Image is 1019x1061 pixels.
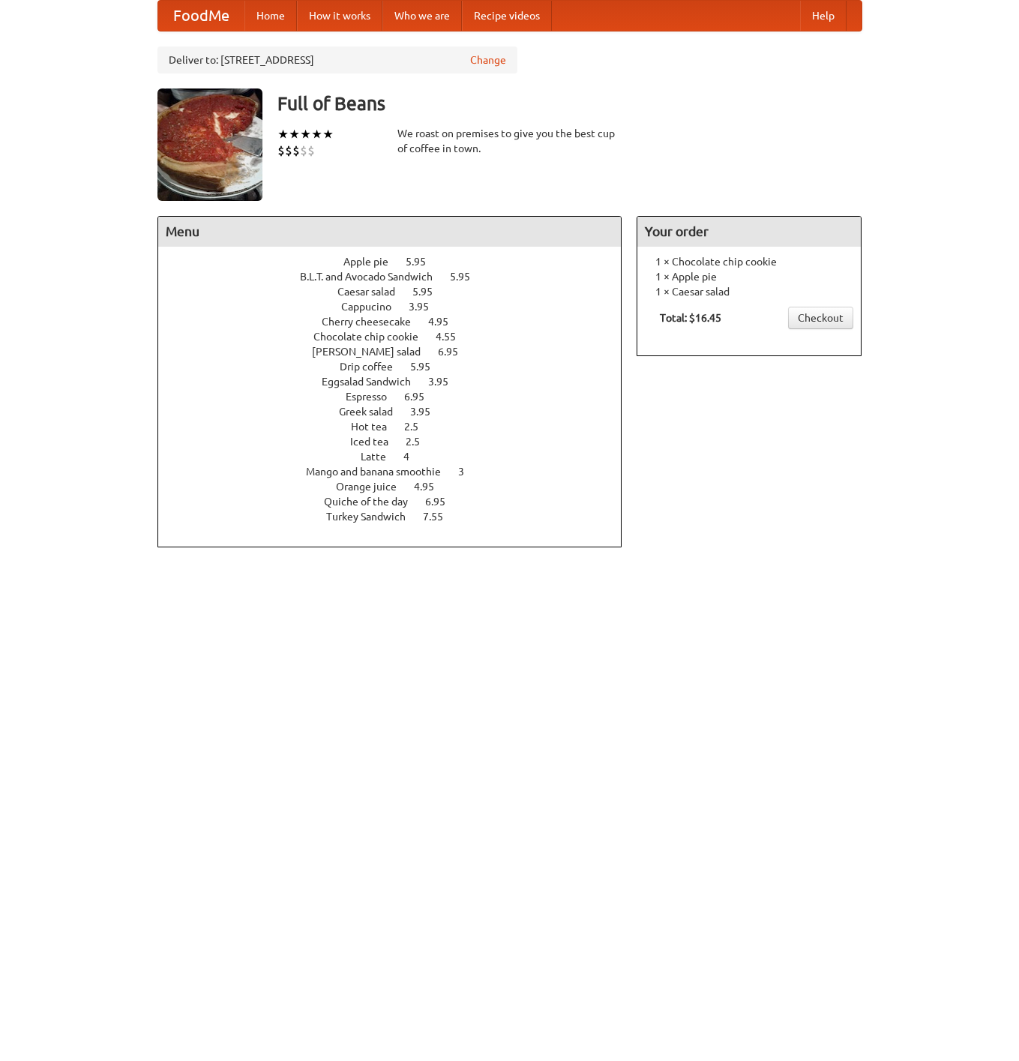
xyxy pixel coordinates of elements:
[660,312,721,324] b: Total: $16.45
[788,307,853,329] a: Checkout
[322,126,334,142] li: ★
[322,316,476,328] a: Cherry cheesecake 4.95
[341,301,457,313] a: Cappucino 3.95
[326,511,421,523] span: Turkey Sandwich
[337,286,460,298] a: Caesar salad 5.95
[324,496,473,508] a: Quiche of the day 6.95
[277,88,862,118] h3: Full of Beans
[406,256,441,268] span: 5.95
[337,286,410,298] span: Caesar salad
[645,269,853,284] li: 1 × Apple pie
[322,316,426,328] span: Cherry cheesecake
[244,1,297,31] a: Home
[382,1,462,31] a: Who we are
[313,331,484,343] a: Chocolate chip cookie 4.55
[324,496,423,508] span: Quiche of the day
[450,271,485,283] span: 5.95
[645,284,853,299] li: 1 × Caesar salad
[157,46,517,73] div: Deliver to: [STREET_ADDRESS]
[361,451,401,463] span: Latte
[158,1,244,31] a: FoodMe
[343,256,454,268] a: Apple pie 5.95
[300,271,498,283] a: B.L.T. and Avocado Sandwich 5.95
[397,126,622,156] div: We roast on premises to give you the best cup of coffee in town.
[436,331,471,343] span: 4.55
[339,406,458,418] a: Greek salad 3.95
[289,126,300,142] li: ★
[350,436,403,448] span: Iced tea
[458,466,479,478] span: 3
[645,254,853,269] li: 1 × Chocolate chip cookie
[277,126,289,142] li: ★
[410,406,445,418] span: 3.95
[428,316,463,328] span: 4.95
[414,481,449,493] span: 4.95
[322,376,476,388] a: Eggsalad Sandwich 3.95
[307,142,315,159] li: $
[412,286,448,298] span: 5.95
[297,1,382,31] a: How it works
[311,126,322,142] li: ★
[404,421,433,433] span: 2.5
[346,391,402,403] span: Espresso
[285,142,292,159] li: $
[306,466,492,478] a: Mango and banana smoothie 3
[428,376,463,388] span: 3.95
[438,346,473,358] span: 6.95
[339,406,408,418] span: Greek salad
[351,421,446,433] a: Hot tea 2.5
[350,436,448,448] a: Iced tea 2.5
[423,511,458,523] span: 7.55
[361,451,437,463] a: Latte 4
[158,217,622,247] h4: Menu
[800,1,847,31] a: Help
[292,142,300,159] li: $
[300,271,448,283] span: B.L.T. and Avocado Sandwich
[403,451,424,463] span: 4
[340,361,458,373] a: Drip coffee 5.95
[312,346,486,358] a: [PERSON_NAME] salad 6.95
[306,466,456,478] span: Mango and banana smoothie
[462,1,552,31] a: Recipe videos
[346,391,452,403] a: Espresso 6.95
[300,142,307,159] li: $
[637,217,861,247] h4: Your order
[404,391,439,403] span: 6.95
[277,142,285,159] li: $
[340,361,408,373] span: Drip coffee
[406,436,435,448] span: 2.5
[409,301,444,313] span: 3.95
[343,256,403,268] span: Apple pie
[410,361,445,373] span: 5.95
[351,421,402,433] span: Hot tea
[326,511,471,523] a: Turkey Sandwich 7.55
[341,301,406,313] span: Cappucino
[336,481,412,493] span: Orange juice
[157,88,262,201] img: angular.jpg
[300,126,311,142] li: ★
[313,331,433,343] span: Chocolate chip cookie
[312,346,436,358] span: [PERSON_NAME] salad
[470,52,506,67] a: Change
[425,496,460,508] span: 6.95
[322,376,426,388] span: Eggsalad Sandwich
[336,481,462,493] a: Orange juice 4.95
